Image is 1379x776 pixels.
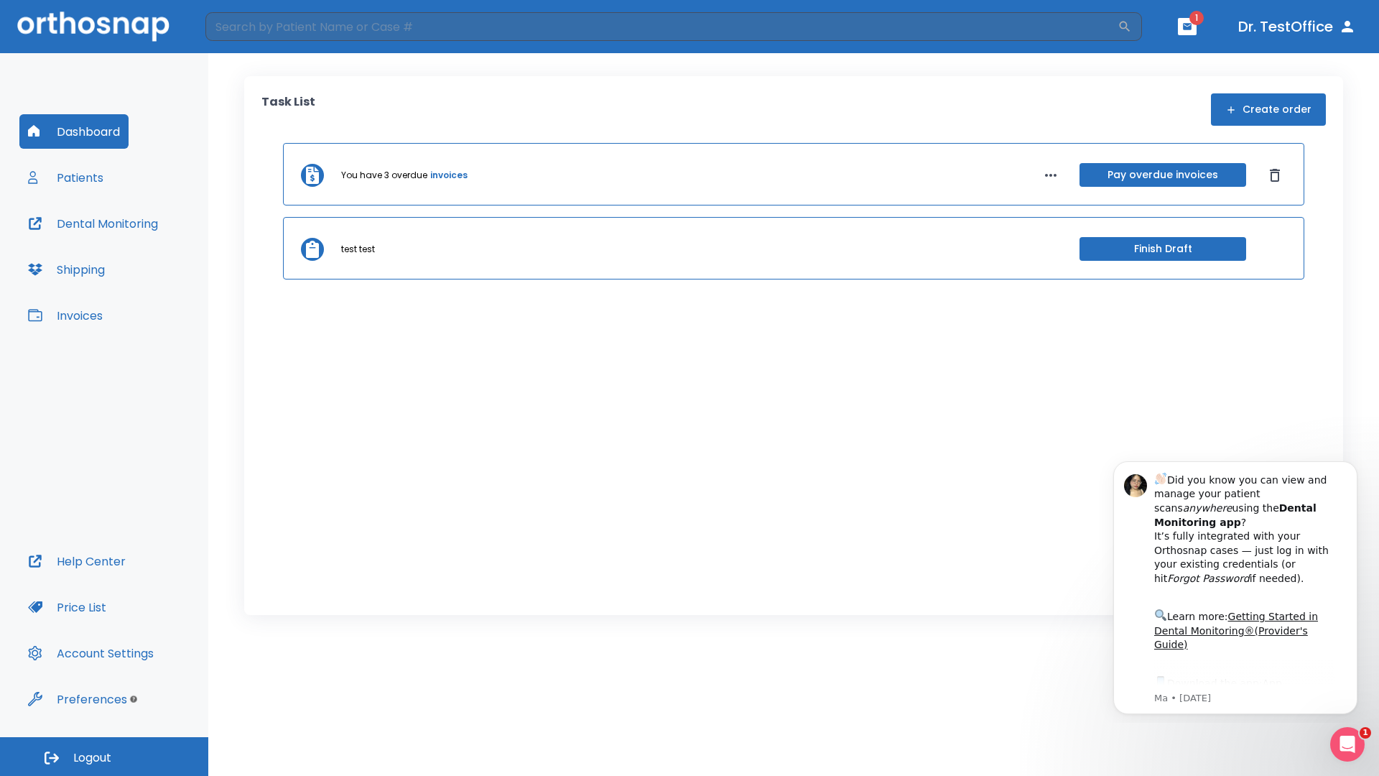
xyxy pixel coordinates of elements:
[62,229,190,255] a: App Store
[62,244,243,257] p: Message from Ma, sent 7w ago
[1263,164,1286,187] button: Dismiss
[243,22,255,34] button: Dismiss notification
[19,590,115,624] button: Price List
[73,750,111,766] span: Logout
[1079,237,1246,261] button: Finish Draft
[19,682,136,716] button: Preferences
[430,169,468,182] a: invoices
[1360,727,1371,739] span: 1
[19,206,167,241] button: Dental Monitoring
[19,252,113,287] button: Shipping
[1232,14,1362,40] button: Dr. TestOffice
[341,169,427,182] p: You have 3 overdue
[261,93,315,126] p: Task List
[19,114,129,149] button: Dashboard
[127,693,140,706] div: Tooltip anchor
[17,11,170,41] img: Orthosnap
[1079,163,1246,187] button: Pay overdue invoices
[19,160,112,195] button: Patients
[62,226,243,299] div: Download the app: | ​ Let us know if you need help getting started!
[341,243,375,256] p: test test
[1330,727,1365,762] iframe: Intercom live chat
[1092,448,1379,723] iframe: Intercom notifications message
[205,12,1118,41] input: Search by Patient Name or Case #
[19,544,134,578] button: Help Center
[1211,93,1326,126] button: Create order
[19,298,111,333] button: Invoices
[1189,11,1204,25] span: 1
[19,636,162,670] button: Account Settings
